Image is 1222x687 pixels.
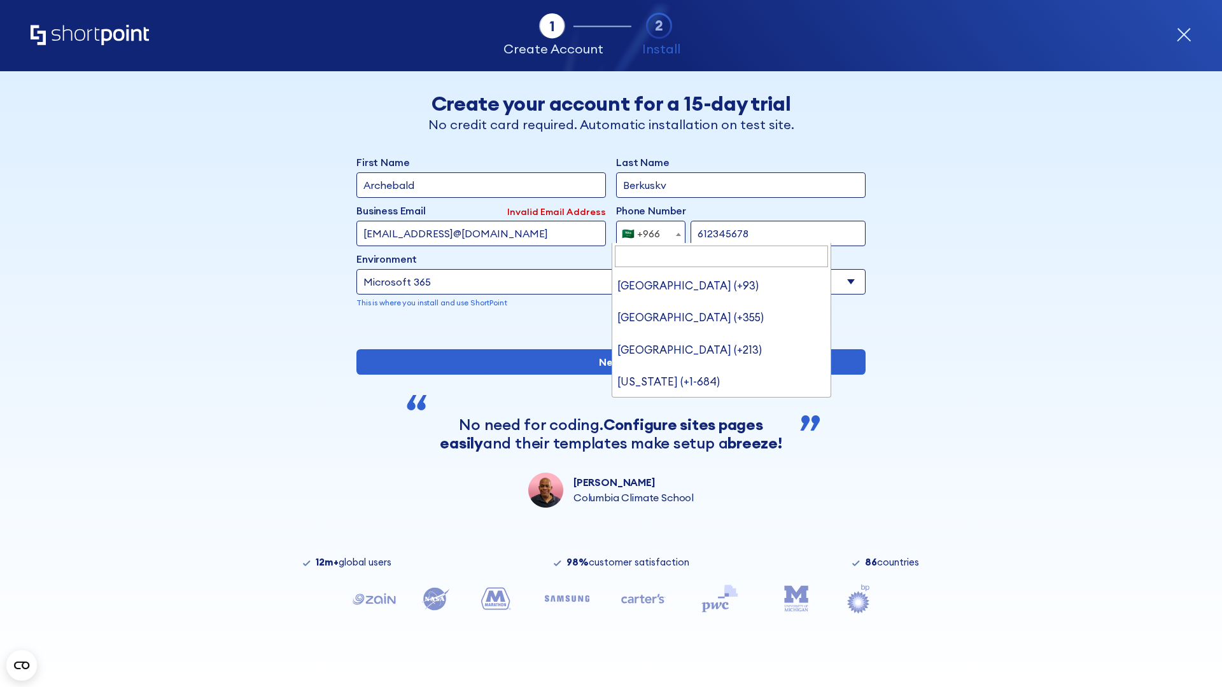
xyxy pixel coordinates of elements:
[612,302,831,333] li: [GEOGRAPHIC_DATA] (+355)
[612,366,831,398] li: [US_STATE] (+1-684)
[6,650,37,681] button: Open CMP widget
[615,246,829,267] input: Search
[612,270,831,302] li: [GEOGRAPHIC_DATA] (+93)
[612,334,831,366] li: [GEOGRAPHIC_DATA] (+213)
